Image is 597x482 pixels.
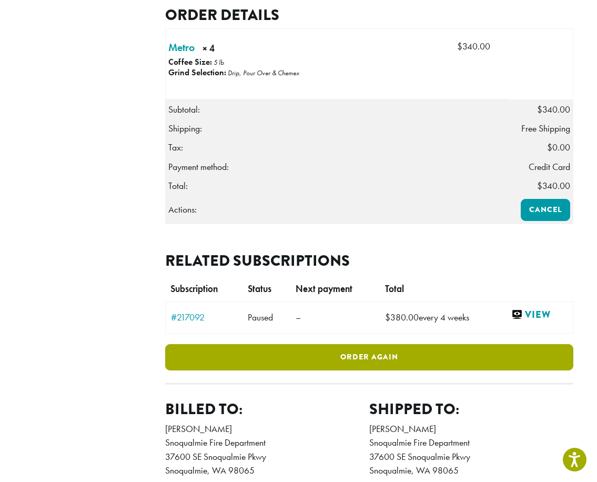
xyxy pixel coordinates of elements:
[547,142,552,153] span: $
[165,400,369,418] h2: Billed to:
[165,196,509,224] th: Actions:
[537,180,542,192] span: $
[228,68,299,77] p: Drip, Pour Over & Chemex
[537,104,570,115] span: 340.00
[165,422,369,478] address: [PERSON_NAME] Snoqualmie Fire Department 37600 SE Snoqualmie Pkwy Snoqualmie, WA 98065
[380,302,506,333] td: every 4 weeks
[296,283,352,295] span: Next payment
[537,180,570,192] span: 340.00
[203,42,256,58] strong: × 4
[165,252,573,270] h2: Related subscriptions
[168,39,195,55] a: Metro
[165,157,509,176] th: Payment method:
[369,422,573,478] address: [PERSON_NAME] Snoqualmie Fire Department 37600 SE Snoqualmie Pkwy Snoqualmie, WA 98065
[509,157,573,176] td: Credit Card
[369,400,573,418] h2: Shipped to:
[168,56,212,67] strong: Coffee Size:
[171,313,237,322] a: View subscription number 217092
[457,41,462,52] span: $
[165,99,509,119] th: Subtotal:
[537,104,542,115] span: $
[165,138,509,157] th: Tax:
[165,6,573,24] h2: Order details
[511,308,568,322] a: View
[385,312,419,323] span: 380.00
[547,142,570,153] span: 0.00
[290,302,380,333] td: –
[457,41,490,52] bdi: 340.00
[168,67,226,78] strong: Grind Selection:
[242,302,290,333] td: Paused
[170,283,218,295] span: Subscription
[509,119,573,138] td: Free Shipping
[385,312,390,323] span: $
[385,283,404,295] span: Total
[248,283,271,295] span: Status
[165,119,509,138] th: Shipping:
[521,199,570,221] a: Cancel order 311111
[165,344,573,370] a: Order again
[214,58,224,67] p: 5 lb
[165,176,509,196] th: Total:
